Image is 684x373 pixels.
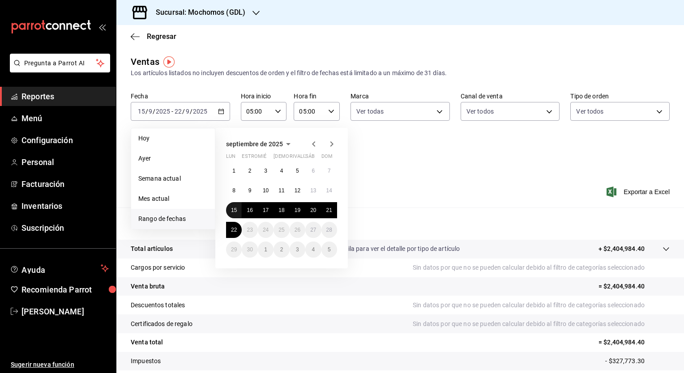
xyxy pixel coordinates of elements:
button: 4 de septiembre de 2025 [274,163,289,179]
abbr: 15 de septiembre de 2025 [231,207,237,213]
label: Tipo de orden [570,93,670,99]
span: Pregunta a Parrot AI [24,59,96,68]
span: / [145,108,148,115]
abbr: 9 de septiembre de 2025 [248,187,252,194]
button: 15 de septiembre de 2025 [226,202,242,218]
abbr: 18 de septiembre de 2025 [278,207,284,213]
font: Exportar a Excel [624,188,670,195]
p: Venta total [131,338,163,347]
input: -- [185,108,190,115]
abbr: 11 de septiembre de 2025 [278,187,284,194]
abbr: 17 de septiembre de 2025 [263,207,269,213]
input: ---- [192,108,208,115]
label: Marca [351,93,450,99]
button: 16 de septiembre de 2025 [242,202,257,218]
abbr: sábado [305,153,315,163]
abbr: 6 de septiembre de 2025 [312,168,315,174]
font: Recomienda Parrot [21,285,92,294]
abbr: 21 de septiembre de 2025 [326,207,332,213]
button: 27 de septiembre de 2025 [305,222,321,238]
abbr: 19 de septiembre de 2025 [295,207,300,213]
input: -- [174,108,182,115]
p: Descuentos totales [131,301,185,310]
span: Ayuda [21,263,97,274]
p: Cargos por servicio [131,263,185,272]
font: Personal [21,157,54,167]
div: Los artículos listados no incluyen descuentos de orden y el filtro de fechas está limitado a un m... [131,68,670,78]
abbr: 24 de septiembre de 2025 [263,227,269,233]
button: 12 de septiembre de 2025 [290,182,305,199]
abbr: martes [242,153,270,163]
abbr: 3 de octubre de 2025 [296,246,299,253]
abbr: 7 de septiembre de 2025 [328,168,331,174]
p: + $2,404,984.40 [598,244,645,254]
abbr: viernes [290,153,314,163]
abbr: 5 de octubre de 2025 [328,246,331,253]
p: - $327,773.30 [605,356,670,366]
abbr: 23 de septiembre de 2025 [247,227,252,233]
p: = $2,404,984.40 [598,282,670,291]
img: Marcador de información sobre herramientas [163,56,175,68]
button: 9 de septiembre de 2025 [242,182,257,199]
button: 22 de septiembre de 2025 [226,222,242,238]
abbr: domingo [321,153,333,163]
p: = $2,404,984.40 [598,338,670,347]
font: Inventarios [21,201,62,211]
abbr: jueves [274,153,326,163]
abbr: 29 de septiembre de 2025 [231,246,237,253]
button: 29 de septiembre de 2025 [226,242,242,258]
p: Resumen [131,218,670,229]
span: Ver todos [466,107,494,116]
input: ---- [155,108,171,115]
button: 1 de septiembre de 2025 [226,163,242,179]
span: Semana actual [138,174,208,183]
abbr: 16 de septiembre de 2025 [247,207,252,213]
font: Suscripción [21,223,64,233]
span: Ver todos [576,107,603,116]
button: 10 de septiembre de 2025 [258,182,274,199]
abbr: 5 de septiembre de 2025 [296,168,299,174]
button: 6 de septiembre de 2025 [305,163,321,179]
abbr: 28 de septiembre de 2025 [326,227,332,233]
span: Rango de fechas [138,214,208,224]
button: 2 de septiembre de 2025 [242,163,257,179]
abbr: 27 de septiembre de 2025 [310,227,316,233]
label: Fecha [131,93,230,99]
span: / [153,108,155,115]
abbr: 2 de octubre de 2025 [280,246,283,253]
button: Pregunta a Parrot AI [10,54,110,72]
p: Venta bruta [131,282,165,291]
abbr: 25 de septiembre de 2025 [278,227,284,233]
button: 3 de septiembre de 2025 [258,163,274,179]
abbr: 4 de septiembre de 2025 [280,168,283,174]
span: / [190,108,192,115]
span: Hoy [138,134,208,143]
button: 28 de septiembre de 2025 [321,222,337,238]
button: 5 de octubre de 2025 [321,242,337,258]
a: Pregunta a Parrot AI [6,65,110,74]
span: Mes actual [138,194,208,203]
button: 2 de octubre de 2025 [274,242,289,258]
button: 11 de septiembre de 2025 [274,182,289,199]
label: Hora inicio [241,93,287,99]
span: Ayer [138,154,208,163]
button: 26 de septiembre de 2025 [290,222,305,238]
p: Sin datos por que no se pueden calcular debido al filtro de categorías seleccionado [413,301,670,310]
label: Hora fin [294,93,340,99]
abbr: 4 de octubre de 2025 [312,246,315,253]
abbr: 13 de septiembre de 2025 [310,187,316,194]
input: -- [137,108,145,115]
button: 21 de septiembre de 2025 [321,202,337,218]
abbr: 12 de septiembre de 2025 [295,187,300,194]
span: Regresar [147,32,176,41]
button: 13 de septiembre de 2025 [305,182,321,199]
button: 19 de septiembre de 2025 [290,202,305,218]
button: 7 de septiembre de 2025 [321,163,337,179]
button: Exportar a Excel [608,186,670,197]
abbr: 8 de septiembre de 2025 [232,187,235,194]
abbr: 3 de septiembre de 2025 [264,168,267,174]
p: Certificados de regalo [131,319,192,329]
abbr: 10 de septiembre de 2025 [263,187,269,194]
button: 25 de septiembre de 2025 [274,222,289,238]
button: 17 de septiembre de 2025 [258,202,274,218]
